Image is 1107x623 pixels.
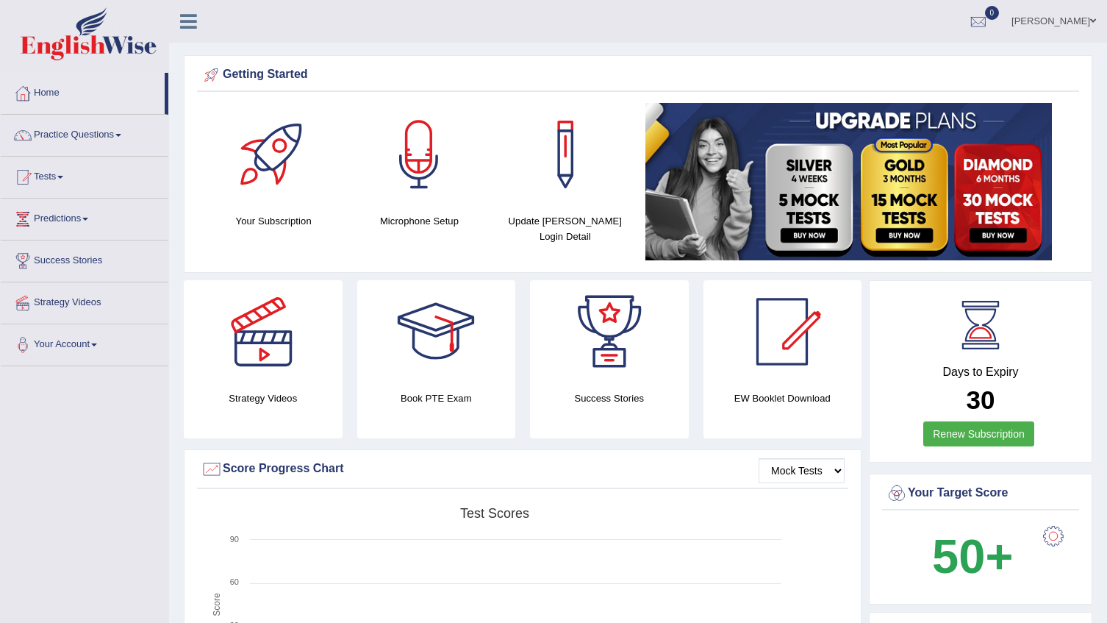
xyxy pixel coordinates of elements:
[703,391,862,406] h4: EW Booklet Download
[208,213,339,229] h4: Your Subscription
[460,506,529,521] tspan: Test scores
[184,391,343,406] h4: Strategy Videos
[357,391,516,406] h4: Book PTE Exam
[201,64,1075,86] div: Getting Started
[1,282,168,319] a: Strategy Videos
[212,593,222,616] tspan: Score
[230,535,239,544] text: 90
[500,213,631,244] h4: Update [PERSON_NAME] Login Detail
[1,115,168,152] a: Practice Questions
[923,421,1034,446] a: Renew Subscription
[886,366,1075,379] h4: Days to Expiry
[985,6,1000,20] span: 0
[645,103,1052,260] img: small5.jpg
[932,530,1013,583] b: 50+
[967,385,995,414] b: 30
[1,324,168,361] a: Your Account
[1,157,168,193] a: Tests
[886,483,1075,505] div: Your Target Score
[1,241,168,277] a: Success Stories
[354,213,484,229] h4: Microphone Setup
[1,73,165,110] a: Home
[230,577,239,586] text: 60
[1,199,168,235] a: Predictions
[530,391,689,406] h4: Success Stories
[201,458,845,480] div: Score Progress Chart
